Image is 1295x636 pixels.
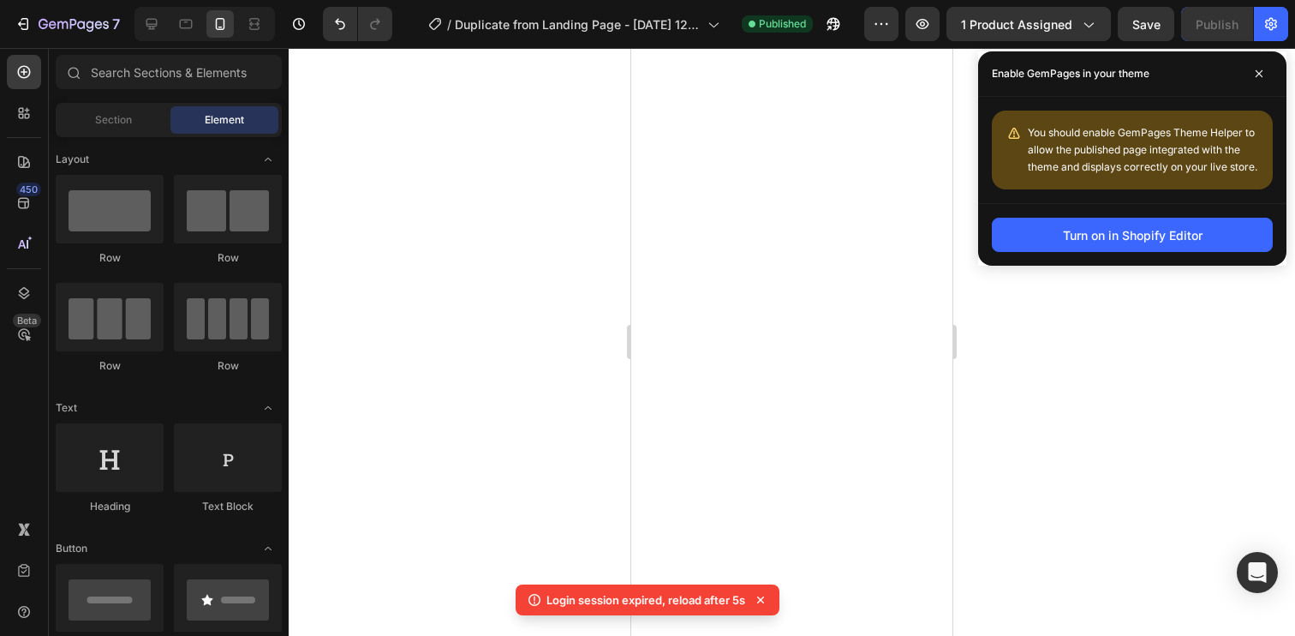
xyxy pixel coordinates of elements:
[254,535,282,562] span: Toggle open
[56,152,89,167] span: Layout
[1237,552,1278,593] div: Open Intercom Messenger
[205,112,244,128] span: Element
[56,55,282,89] input: Search Sections & Elements
[992,218,1273,252] button: Turn on in Shopify Editor
[1196,15,1238,33] div: Publish
[323,7,392,41] div: Undo/Redo
[16,183,41,196] div: 450
[174,358,282,374] div: Row
[174,499,282,514] div: Text Block
[56,400,77,416] span: Text
[992,65,1149,82] p: Enable GemPages in your theme
[56,541,87,556] span: Button
[174,250,282,266] div: Row
[56,358,164,374] div: Row
[455,15,701,33] span: Duplicate from Landing Page - [DATE] 12:18:46
[112,14,120,34] p: 7
[961,15,1072,33] span: 1 product assigned
[1118,7,1174,41] button: Save
[56,499,164,514] div: Heading
[7,7,128,41] button: 7
[447,15,451,33] span: /
[1132,17,1161,32] span: Save
[1063,226,1202,244] div: Turn on in Shopify Editor
[95,112,132,128] span: Section
[759,16,806,32] span: Published
[13,314,41,327] div: Beta
[546,591,745,609] p: Login session expired, reload after 5s
[254,394,282,422] span: Toggle open
[1181,7,1253,41] button: Publish
[1028,126,1257,173] span: You should enable GemPages Theme Helper to allow the published page integrated with the theme and...
[56,250,164,266] div: Row
[631,48,952,636] iframe: Design area
[946,7,1111,41] button: 1 product assigned
[254,146,282,173] span: Toggle open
